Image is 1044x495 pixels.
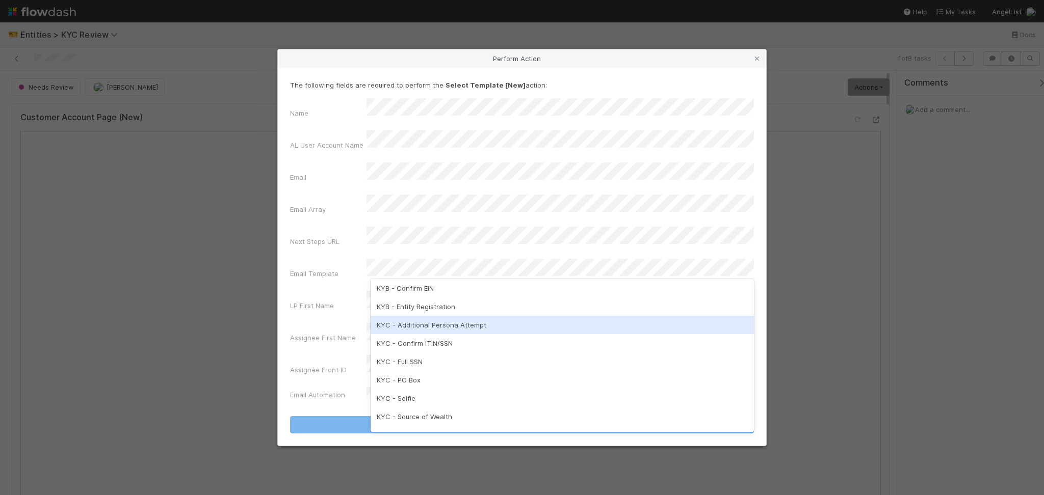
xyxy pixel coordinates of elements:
[58,227,342,264] p: Best, AngelList’s Belltower KYC Team
[371,279,754,297] div: KYB - Confirm EIN
[371,334,754,352] div: KYC - Confirm ITIN/SSN
[290,236,340,246] label: Next Steps URL
[371,297,754,316] div: KYB - Entity Registration
[58,81,342,94] p: Hi [PERSON_NAME],
[78,140,342,152] p: Can you please re-upload an ID upload using the following ?
[371,352,754,371] div: KYC - Full SSN
[371,371,754,389] div: KYC - PO Box
[290,416,754,433] button: Select Template [New]
[290,172,306,182] label: Email
[290,268,338,279] label: Email Template
[78,159,342,183] p: Your ID may ultimately show as failing after you conduct the check, but no need to worry as we wi...
[290,140,363,150] label: AL User Account Name
[290,390,345,400] label: Email Automation
[290,365,347,375] label: Assignee Front ID
[58,101,342,113] p: Febbie from the investment operations team here.
[446,81,526,89] strong: Select Template [New]
[290,108,308,118] label: Name
[371,407,754,426] div: KYC - Source of Wealth
[371,426,754,444] div: Reset
[371,316,754,334] div: KYC - Additional Persona Attempt
[290,333,356,343] label: Assignee First Name
[58,190,342,215] p: Please reply directly to let me know when this is complete so that I can expedite your review.
[278,49,766,68] div: Perform Action
[290,80,754,90] p: The following fields are required to perform the action:
[290,300,334,311] label: LP First Name
[290,204,326,214] label: Email Array
[371,389,754,407] div: KYC - Selfie
[78,120,342,132] p: Our system is having trouble verifying your identity for [PERSON_NAME].
[39,32,93,42] img: AngelList
[263,142,297,150] a: secure link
